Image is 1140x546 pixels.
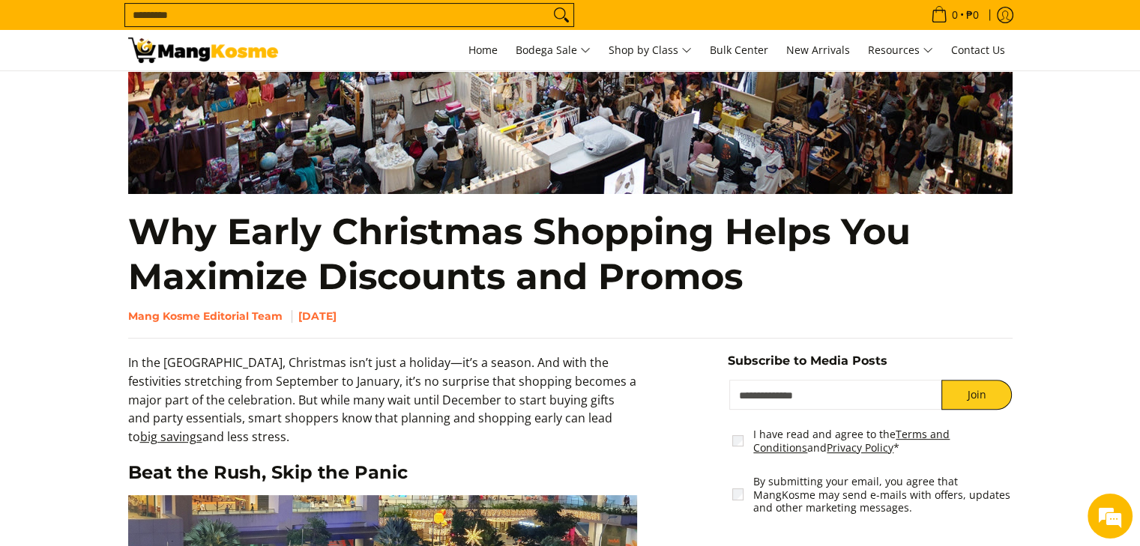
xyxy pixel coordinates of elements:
span: Contact Us [951,43,1005,57]
textarea: Type your message and hit 'Enter' [7,377,286,429]
span: Home [468,43,498,57]
label: By submitting your email, you agree that MangKosme may send e-mails with offers, updates and othe... [753,475,1016,515]
a: Privacy Policy [827,440,893,455]
a: Bodega Sale [508,30,598,70]
a: Bulk Center [702,30,776,70]
span: We're online! [87,172,207,324]
a: Contact Us [944,30,1013,70]
a: big savings [140,428,202,445]
a: Shop by Class [601,30,699,70]
button: Join [941,380,1013,410]
span: 0 [950,10,960,20]
span: Bulk Center [710,43,768,57]
a: Terms and Conditions [753,427,950,455]
h3: Beat the Rush, Skip the Panic [128,461,638,484]
div: Minimize live chat window [246,7,282,43]
span: Resources [868,41,933,60]
span: Shop by Class [609,41,692,60]
label: I have read and agree to the and * [753,428,1016,454]
h6: Mang Kosme Editorial Team [128,310,1013,324]
h1: Why Early Christmas Shopping Helps You Maximize Discounts and Promos [128,209,1013,299]
time: [DATE] [298,309,337,323]
button: Search [549,4,573,26]
p: In the [GEOGRAPHIC_DATA], Christmas isn’t just a holiday—it’s a season. And with the festivities ... [128,354,638,461]
span: ₱0 [964,10,981,20]
h5: Subscribe to Media Posts [728,354,1013,368]
span: New Arrivals [786,43,850,57]
span: Bodega Sale [516,41,591,60]
div: Chat with us now [78,84,252,103]
span: • [926,7,983,23]
img: READ: Early Christmas Shopping Benefits &amp; More l Mang Kosme [128,37,278,63]
a: Home [461,30,505,70]
nav: Main Menu [293,30,1013,70]
a: Resources [860,30,941,70]
a: New Arrivals [779,30,857,70]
